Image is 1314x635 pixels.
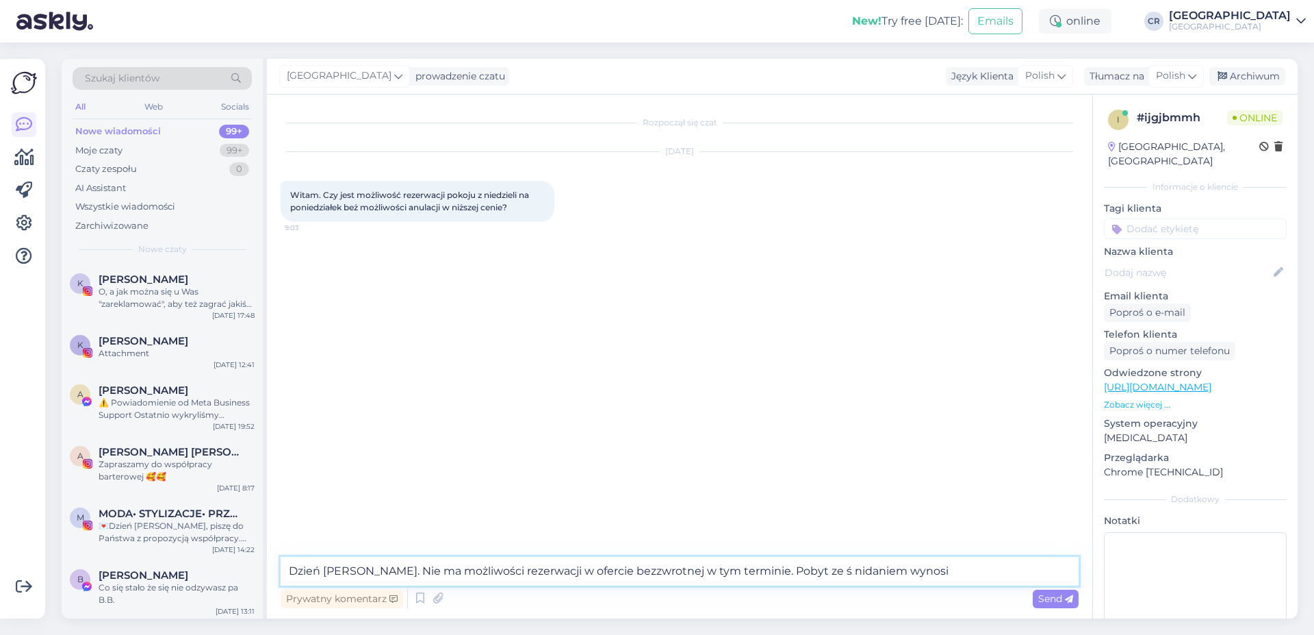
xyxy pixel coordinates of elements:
[1025,69,1055,84] span: Polish
[1104,431,1287,445] p: [MEDICAL_DATA]
[1084,69,1144,84] div: Tłumacz na
[99,458,255,483] div: Zapraszamy do współpracy barterowej 🥰🥰
[287,69,391,84] span: [GEOGRAPHIC_DATA]
[1137,110,1227,126] div: # ijgjbmmh
[290,190,531,212] span: Witam. Czy jest możliwość rezerwacji pokoju z niedzieli na poniedziałek beż możliwości anulacji w...
[1104,366,1287,380] p: Odwiedzone strony
[77,340,83,350] span: K
[1104,465,1287,480] p: Chrome [TECHNICAL_ID]
[1169,10,1291,21] div: [GEOGRAPHIC_DATA]
[1104,245,1287,259] p: Nazwa klienta
[1104,201,1287,216] p: Tagi klienta
[216,606,255,617] div: [DATE] 13:11
[99,446,241,458] span: Anna Żukowska Ewa Adamczewska BLIŹNIACZKI • Bóg • rodzina • dom
[1104,219,1287,239] input: Dodać etykietę
[1105,265,1271,280] input: Dodaj nazwę
[77,278,83,288] span: K
[1169,21,1291,32] div: [GEOGRAPHIC_DATA]
[1104,514,1287,528] p: Notatki
[281,145,1079,158] div: [DATE]
[1104,451,1287,465] p: Przeglądarka
[281,590,403,608] div: Prywatny komentarz
[1209,67,1285,86] div: Archiwum
[212,310,255,321] div: [DATE] 17:48
[99,569,188,582] span: Bożena Bolewicz
[75,125,161,138] div: Nowe wiadomości
[1104,181,1287,193] div: Informacje o kliencie
[281,116,1079,129] div: Rozpoczął się czat
[1104,342,1235,360] div: Poproś o numer telefonu
[99,384,188,397] span: Akiba Benedict
[1104,327,1287,342] p: Telefon klienta
[99,397,255,421] div: ⚠️ Powiadomienie od Meta Business Support Ostatnio wykryliśmy nietypową aktywność na Twoim koncie...
[285,223,336,233] span: 9:03
[968,8,1022,34] button: Emails
[75,219,149,233] div: Zarchiwizowane
[99,335,188,347] span: Kasia Lebiecka
[75,200,175,214] div: Wszystkie wiadomości
[1038,593,1073,605] span: Send
[77,389,83,399] span: A
[410,69,505,84] div: prowadzenie czatu
[77,574,83,584] span: B
[85,71,159,86] span: Szukaj klientów
[213,421,255,432] div: [DATE] 19:52
[1156,69,1185,84] span: Polish
[99,520,255,545] div: 💌Dzień [PERSON_NAME], piszę do Państwa z propozycją współpracy. Chętnie odwiedziłabym Państwa hot...
[75,182,126,195] div: AI Assistant
[212,545,255,555] div: [DATE] 14:22
[217,483,255,493] div: [DATE] 8:17
[1169,10,1306,32] a: [GEOGRAPHIC_DATA][GEOGRAPHIC_DATA]
[229,162,249,176] div: 0
[946,69,1014,84] div: Język Klienta
[852,13,963,29] div: Try free [DATE]:
[852,14,881,27] b: New!
[1108,140,1259,169] div: [GEOGRAPHIC_DATA], [GEOGRAPHIC_DATA]
[281,557,1079,586] textarea: Dzień [PERSON_NAME]. Nie ma możliwości rezerwacji w ofercie bezzwrotnej w tym terminie. Pobyt ze ...
[1104,493,1287,506] div: Dodatkowy
[99,508,241,520] span: MODA• STYLIZACJE• PRZEGLĄDY KOLEKCJI
[1104,399,1287,411] p: Zobacz więcej ...
[73,98,88,116] div: All
[138,243,187,256] span: Nowe czaty
[1104,381,1211,393] a: [URL][DOMAIN_NAME]
[219,125,249,138] div: 99+
[11,70,37,96] img: Askly Logo
[220,144,249,158] div: 99+
[1144,12,1163,31] div: CR
[75,162,137,176] div: Czaty zespołu
[1104,416,1287,431] p: System operacyjny
[214,360,255,370] div: [DATE] 12:41
[99,582,255,606] div: Co się stało że się nie odzywasz pa B.B.
[218,98,252,116] div: Socials
[77,512,84,523] span: M
[77,451,83,461] span: A
[1104,303,1191,322] div: Poproś o e-mail
[1104,289,1287,303] p: Email klienta
[1117,114,1120,125] span: i
[99,273,188,286] span: Karolina Wołczyńska
[99,347,255,360] div: Attachment
[1039,9,1111,34] div: online
[142,98,166,116] div: Web
[99,286,255,310] div: O, a jak można się u Was "zareklamować", aby też zagrać jakiś klimatyczny koncercik?😎
[75,144,123,158] div: Moje czaty
[1227,110,1283,125] span: Online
